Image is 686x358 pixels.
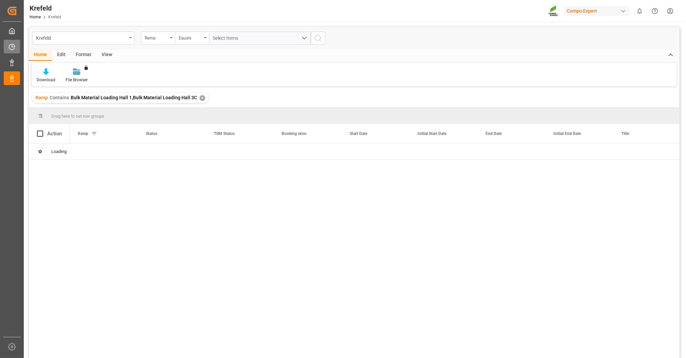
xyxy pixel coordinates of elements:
[146,131,157,136] span: Status
[51,114,104,119] span: Drag here to set row groups
[96,49,117,61] div: View
[199,95,205,101] div: ✕
[71,95,197,100] span: Bulk Material Loading Hall 1,Bulk Material Loading Hall 3C
[621,131,629,136] span: Title
[50,95,69,100] span: Contains
[350,131,367,136] span: Start Date
[175,32,209,45] button: open menu
[553,131,581,136] span: Initial End Date
[282,131,306,136] span: Booking error
[209,32,311,45] button: open menu
[564,6,629,16] div: Compo Expert
[418,131,446,136] span: Initial Start Date
[47,131,62,137] div: Action
[30,15,41,19] a: Home
[32,32,134,45] button: open menu
[71,49,96,61] div: Format
[37,77,55,83] div: Download
[213,35,242,41] span: Select Items
[311,32,325,45] button: search button
[52,49,71,61] div: Edit
[35,95,48,100] span: Ramp
[78,131,88,136] span: Ramp
[632,3,647,19] button: show 0 new notifications
[179,33,202,41] div: Equals
[30,3,61,13] div: Krefeld
[36,33,127,42] div: Krefeld
[214,131,235,136] span: TSM Status
[564,4,632,17] button: Compo Expert
[647,3,663,19] button: Help Center
[486,131,502,136] span: End Date
[145,33,168,41] div: Ramp
[51,149,67,154] span: Loading
[29,49,52,61] div: Home
[548,5,559,17] img: Screenshot%202023-09-29%20at%2010.02.21.png_1712312052.png
[141,32,175,45] button: open menu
